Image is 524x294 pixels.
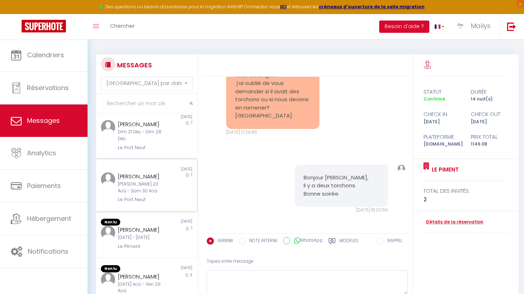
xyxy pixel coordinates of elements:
[466,133,512,141] div: Prix total
[295,207,388,214] div: [DATE] 18:20:56
[419,88,466,96] div: statut
[118,243,167,250] div: Le Piment
[27,214,71,223] span: Hébergement
[419,119,466,125] div: [DATE]
[384,237,402,245] label: RAPPEL
[101,272,115,287] img: ...
[424,195,508,204] div: 2
[110,22,135,30] span: Chercher
[104,14,140,39] a: Chercher
[118,272,167,281] div: [PERSON_NAME]
[466,141,512,148] div: 1149.08
[466,119,512,125] div: [DATE]
[280,4,287,10] a: ICI
[466,88,512,96] div: durée
[424,219,483,226] a: Détails de la réservation
[96,94,198,114] input: Rechercher un mot clé
[6,3,27,24] button: Ouvrir le widget de chat LiveChat
[118,144,167,151] div: Le Port Neuf
[27,83,69,92] span: Réservations
[419,141,466,148] div: [DOMAIN_NAME]
[339,237,358,246] label: Modèles
[466,110,512,119] div: check out
[101,120,115,134] img: ...
[28,247,68,256] span: Notifications
[27,181,61,190] span: Paiements
[471,21,491,30] span: Maïlys
[191,226,192,231] span: 7
[147,114,197,120] div: [DATE]
[118,234,167,241] div: [DATE] - [DATE]
[101,172,115,187] img: ...
[118,129,167,142] div: Dim 21 Déc - Dim 28 Déc
[429,165,459,174] a: Le Piment
[319,4,425,10] a: créneaux d'ouverture de la salle migration
[226,129,319,136] div: [DATE] 17:29:45
[419,110,466,119] div: check in
[147,265,197,272] div: [DATE]
[118,172,167,181] div: [PERSON_NAME]
[147,219,197,226] div: [DATE]
[450,14,500,39] a: ... Maïlys
[27,50,64,59] span: Calendriers
[147,166,197,172] div: [DATE]
[118,181,167,195] div: [PERSON_NAME] 23 Aoû - Sam 30 Aoû
[101,226,115,240] img: ...
[191,120,192,125] span: 7
[379,21,429,33] button: Besoin d'aide ?
[419,133,466,141] div: Plateforme
[207,253,408,270] div: Tapez votre message
[190,272,192,278] span: 3
[424,96,445,102] span: Confirmé
[118,226,167,234] div: [PERSON_NAME]
[214,237,233,245] label: AIRBNB
[507,22,516,31] img: logout
[398,165,405,172] img: ...
[115,57,152,73] h3: MESSAGES
[304,174,379,198] pre: Bonjour [PERSON_NAME], Il y a deux torchons. Bonne soirée
[27,116,60,125] span: Messages
[101,265,120,272] span: Non lu
[455,21,466,31] img: ...
[424,187,508,195] div: total des invités
[466,96,512,103] div: 14 nuit(s)
[118,196,167,203] div: Le Port Neuf
[27,148,56,157] span: Analytics
[290,237,323,245] label: WhatsApp
[191,172,192,178] span: 7
[118,120,167,129] div: [PERSON_NAME]
[246,237,278,245] label: NOTE INTERNE
[235,63,310,120] pre: Bonsoir je suis désolée de vous déranger. j’ai oublié de vous demander si il avait des torchons o...
[22,20,66,32] img: Super Booking
[101,219,120,226] span: Non lu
